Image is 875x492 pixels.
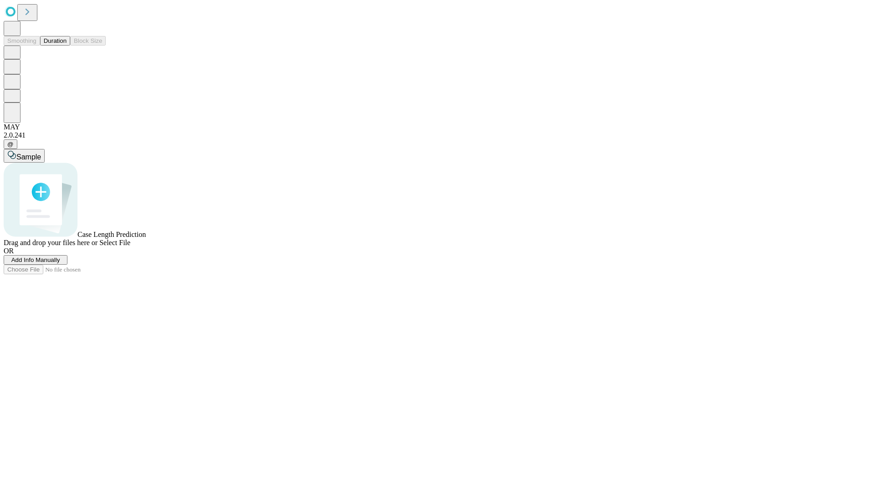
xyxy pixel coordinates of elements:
[4,149,45,163] button: Sample
[99,239,130,246] span: Select File
[4,239,98,246] span: Drag and drop your files here or
[16,153,41,161] span: Sample
[40,36,70,46] button: Duration
[4,247,14,255] span: OR
[7,141,14,148] span: @
[4,123,871,131] div: MAY
[4,36,40,46] button: Smoothing
[77,231,146,238] span: Case Length Prediction
[11,256,60,263] span: Add Info Manually
[4,255,67,265] button: Add Info Manually
[4,139,17,149] button: @
[4,131,871,139] div: 2.0.241
[70,36,106,46] button: Block Size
